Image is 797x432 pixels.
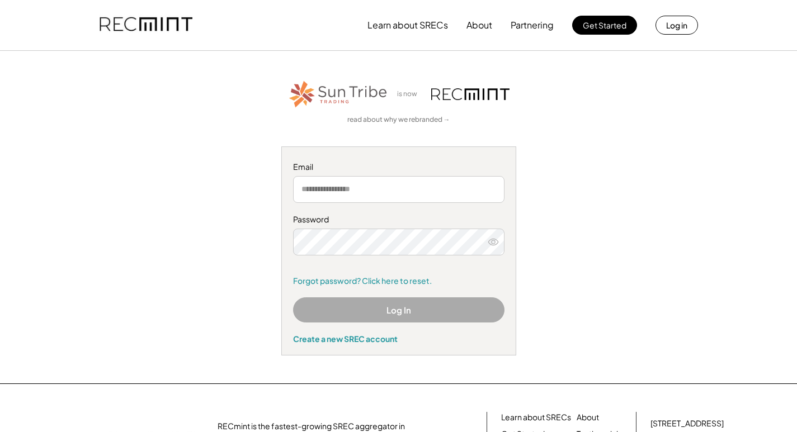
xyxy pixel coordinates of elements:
div: [STREET_ADDRESS] [650,418,724,429]
img: recmint-logotype%403x.png [431,88,510,100]
img: recmint-logotype%403x.png [100,6,192,44]
a: About [577,412,599,423]
a: Forgot password? Click here to reset. [293,276,504,287]
button: Partnering [511,14,554,36]
a: read about why we rebranded → [347,115,450,125]
div: Email [293,162,504,173]
div: is now [394,89,426,99]
button: Learn about SRECs [367,14,448,36]
button: Log in [655,16,698,35]
button: Log In [293,297,504,322]
button: Get Started [572,16,637,35]
div: Create a new SREC account [293,334,504,344]
a: Learn about SRECs [501,412,571,423]
button: About [466,14,492,36]
div: Password [293,214,504,225]
img: STT_Horizontal_Logo%2B-%2BColor.png [288,79,389,110]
